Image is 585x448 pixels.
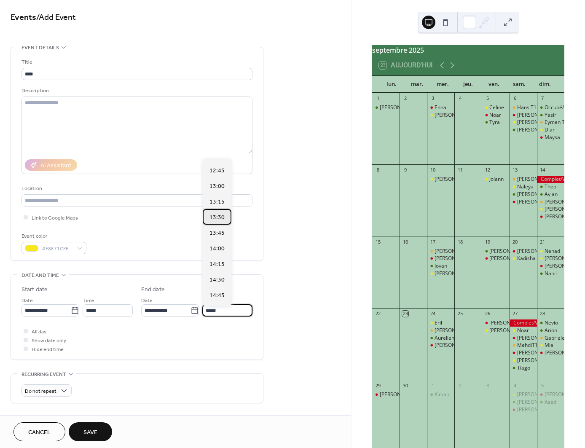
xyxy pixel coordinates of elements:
div: [PERSON_NAME] [517,357,557,364]
div: [PERSON_NAME] [517,112,557,119]
div: Leonora T1 [537,199,564,206]
span: 14:00 [209,244,225,253]
div: Yasmine [537,213,564,220]
span: 13:15 [209,198,225,207]
span: Event image [21,413,54,422]
div: 22 [375,311,381,317]
div: Tiago [510,365,537,372]
div: Delsa [537,255,564,262]
div: Eril [427,319,454,327]
div: Jolann [482,176,509,183]
div: Noemi [482,327,509,334]
div: Start date [21,285,48,294]
div: 18 [457,239,463,245]
div: Daniel David [510,349,537,357]
div: [PERSON_NAME] [489,255,529,262]
div: Jessica [510,248,537,255]
span: All day [32,327,46,336]
span: Show date only [32,336,66,345]
div: Occupé/Besetzt [537,104,564,111]
div: Saron Amanuel [510,126,537,134]
div: 2 [457,382,463,389]
div: Lisa T1 [427,327,454,334]
div: 27 [512,311,518,317]
div: Marco T1 [427,248,454,255]
div: Aissatou [537,391,564,398]
div: Gabriel Giuseppe T1 [510,176,537,183]
div: [PERSON_NAME] [517,391,557,398]
div: 19 [484,239,491,245]
div: [PERSON_NAME] [545,255,584,262]
span: Hide end time [32,345,64,354]
div: [PERSON_NAME] [517,406,557,413]
div: Event color [21,232,85,241]
div: [PERSON_NAME] T1 [517,176,564,183]
div: 5 [484,95,491,102]
div: Gabrielle [482,255,509,262]
div: Theo [545,183,556,190]
span: Recurring event [21,370,66,379]
div: Lavin Mira [427,270,454,277]
div: [PERSON_NAME] [435,342,474,349]
span: Time [202,296,214,305]
div: Gabriele T1 [545,335,572,342]
span: Event details [21,43,59,52]
div: Lucie [427,112,454,119]
div: ven. [481,76,507,93]
div: 30 [402,382,408,389]
div: 1 [375,95,381,102]
div: [PERSON_NAME] T1 [435,248,481,255]
div: Aurelien [435,335,454,342]
div: 14 [539,167,546,173]
div: Maysa [545,134,560,141]
div: Enzo Bryan [510,119,537,126]
div: Nenad [537,248,564,255]
div: Rebeca [537,349,564,357]
span: 14:15 [209,260,225,269]
span: Link to Google Maps [32,214,78,223]
div: jeu. [456,76,481,93]
div: lun. [379,76,405,93]
div: Arion [545,327,557,334]
div: [PERSON_NAME] [435,112,474,119]
div: MehdiT1 [517,342,538,349]
div: Gabriele T1 [537,335,564,342]
div: [PERSON_NAME] T1 [435,327,481,334]
div: dim. [532,76,558,93]
div: Asad [545,399,556,406]
span: / Add Event [36,9,76,26]
div: Aylan [537,191,564,198]
div: 5 [539,382,546,389]
div: Complet/Voll [537,176,564,183]
div: 6 [512,95,518,102]
div: End date [141,285,165,294]
div: Adrian [510,391,537,398]
div: Enis [482,248,509,255]
div: Yasir [537,112,564,119]
div: Celine Maria [510,112,537,119]
div: Diar [545,126,555,134]
div: 21 [539,239,546,245]
div: Gioia [537,263,564,270]
div: Diar [537,126,564,134]
div: Nahil [545,270,557,277]
div: sam. [507,76,532,93]
div: 15 [375,239,381,245]
div: 9 [402,167,408,173]
span: 13:45 [209,229,225,238]
div: Celine [489,104,504,111]
div: Jolann [489,176,504,183]
div: Nevio [545,319,558,327]
div: septembre 2025 [372,45,564,55]
div: Complet/Voll [510,319,537,327]
div: Noar [489,112,501,119]
div: [PERSON_NAME] [545,206,584,213]
div: 3 [429,95,436,102]
div: Hans T1 [517,104,537,111]
div: Enna [435,104,446,111]
div: 23 [402,311,408,317]
div: mer. [430,76,456,93]
div: Theo [537,183,564,190]
div: 13 [512,167,518,173]
div: [PERSON_NAME] [545,391,584,398]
